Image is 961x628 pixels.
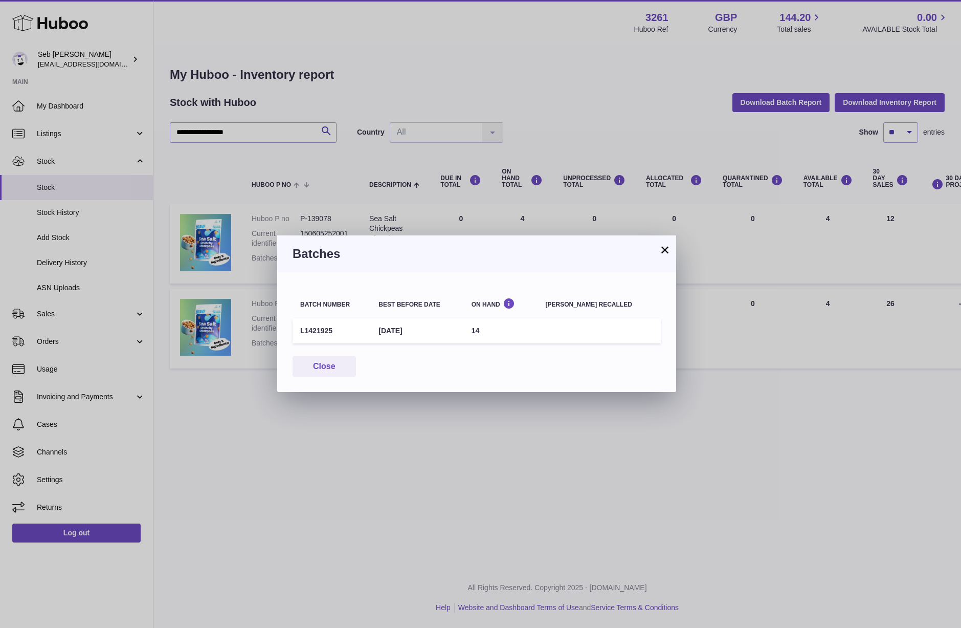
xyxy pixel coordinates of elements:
td: [DATE] [371,318,463,343]
h3: Batches [293,246,661,262]
div: On Hand [472,298,530,308]
div: [PERSON_NAME] recalled [546,301,653,308]
button: Close [293,356,356,377]
td: L1421925 [293,318,371,343]
div: Best before date [378,301,456,308]
div: Batch number [300,301,363,308]
td: 14 [464,318,538,343]
button: × [659,244,671,256]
